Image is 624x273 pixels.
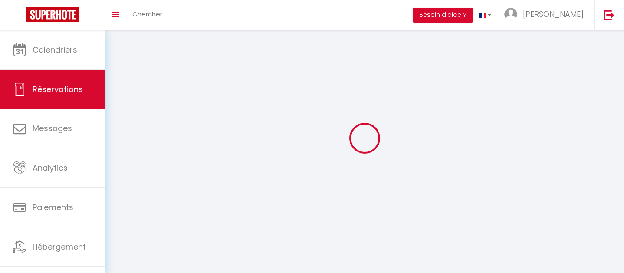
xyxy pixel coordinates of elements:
span: Calendriers [33,44,77,55]
iframe: Chat [587,234,617,266]
span: Réservations [33,84,83,95]
span: Messages [33,123,72,134]
span: [PERSON_NAME] [523,9,584,20]
span: Chercher [132,10,162,19]
button: Ouvrir le widget de chat LiveChat [7,3,33,30]
span: Hébergement [33,241,86,252]
button: Besoin d'aide ? [413,8,473,23]
img: logout [604,10,614,20]
img: Super Booking [26,7,79,22]
span: Analytics [33,162,68,173]
img: ... [504,8,517,21]
span: Paiements [33,202,73,213]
